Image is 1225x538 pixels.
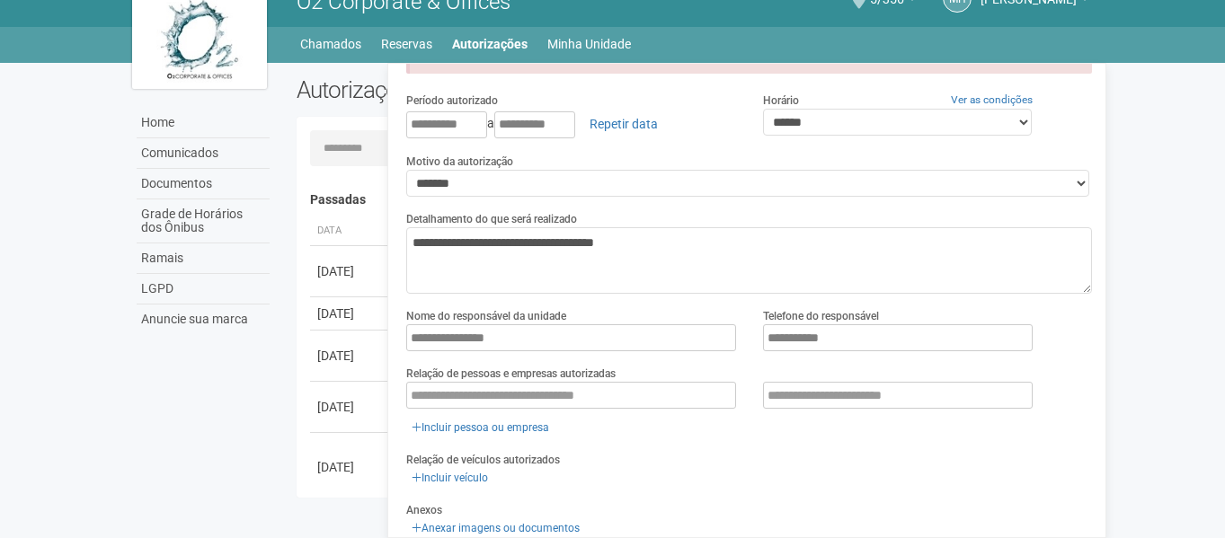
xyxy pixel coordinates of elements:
a: Ramais [137,243,270,274]
label: Anexos [406,502,442,518]
label: Horário [763,93,799,109]
label: Nome do responsável da unidade [406,308,566,324]
a: Anuncie sua marca [137,304,270,334]
a: Minha Unidade [547,31,631,57]
div: [DATE] [317,458,384,476]
div: [DATE] [317,262,384,280]
a: Chamados [300,31,361,57]
div: [DATE] [317,347,384,365]
label: Período autorizado [406,93,498,109]
h4: Passadas [310,193,1080,207]
label: Detalhamento do que será realizado [406,211,577,227]
h2: Autorizações [297,76,681,103]
div: [DATE] [317,304,384,322]
a: Repetir data [578,109,670,139]
div: a [406,109,736,139]
a: Reservas [381,31,432,57]
a: Incluir pessoa ou empresa [406,418,555,437]
label: Telefone do responsável [763,308,879,324]
label: Motivo da autorização [406,154,513,170]
a: Incluir veículo [406,468,493,488]
a: Comunicados [137,138,270,169]
a: Grade de Horários dos Ônibus [137,199,270,243]
label: Relação de veículos autorizados [406,452,560,468]
th: Data [310,216,391,246]
a: Documentos [137,169,270,199]
a: Autorizações [452,31,528,57]
div: [DATE] [317,398,384,416]
a: Ver as condições [951,93,1033,106]
a: Home [137,108,270,138]
a: LGPD [137,274,270,304]
label: Relação de pessoas e empresas autorizadas [406,366,616,382]
a: Anexar imagens ou documentos [406,518,585,538]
